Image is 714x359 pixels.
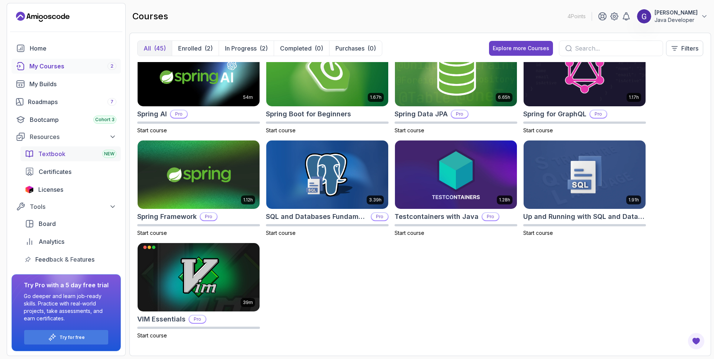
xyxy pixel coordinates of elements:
span: Start course [523,230,553,236]
a: Try for free [59,334,85,340]
button: Try for free [24,330,109,345]
div: (2) [205,44,213,53]
button: Open Feedback Button [687,332,705,350]
a: textbook [20,146,121,161]
span: Feedback & Features [35,255,94,264]
p: 54m [243,94,253,100]
img: jetbrains icon [25,186,34,193]
h2: SQL and Databases Fundamentals [266,211,368,222]
h2: VIM Essentials [137,314,186,324]
button: Resources [12,130,121,143]
p: Pro [482,213,499,220]
div: My Builds [29,80,116,88]
img: Spring Data JPA card [395,38,517,107]
button: All(45) [138,41,172,56]
span: Analytics [39,237,64,246]
h2: Up and Running with SQL and Databases [523,211,646,222]
p: 3.39h [369,197,382,203]
p: Go deeper and learn job-ready skills. Practice with real-world projects, take assessments, and ea... [24,292,109,322]
div: Bootcamp [30,115,116,124]
span: Licenses [38,185,63,194]
p: 4 Points [567,13,586,20]
span: Start course [137,332,167,339]
h2: Spring Framework [137,211,197,222]
h2: Spring Data JPA [395,109,448,119]
a: board [20,216,121,231]
img: Spring for GraphQL card [524,38,646,107]
img: Testcontainers with Java card [395,140,517,209]
span: Board [39,219,56,228]
span: 2 [110,63,113,69]
p: Pro [372,213,388,220]
a: Landing page [16,11,70,23]
img: Up and Running with SQL and Databases card [524,140,646,209]
div: My Courses [29,62,116,71]
p: 1.17h [629,94,639,100]
p: 1.67h [370,94,382,100]
span: Start course [523,127,553,133]
p: Filters [681,44,698,53]
div: Resources [30,132,116,141]
img: user profile image [637,9,651,23]
h2: Testcontainers with Java [395,211,479,222]
p: Purchases [335,44,364,53]
span: Textbook [38,149,65,158]
h2: Spring AI [137,109,167,119]
input: Search... [575,44,657,53]
div: Roadmaps [28,97,116,106]
p: Pro [451,110,468,118]
p: 6.65h [498,94,510,100]
button: Explore more Courses [489,41,553,56]
p: 1.28h [499,197,510,203]
a: roadmaps [12,94,121,109]
button: Filters [666,41,703,56]
span: Start course [395,230,424,236]
h2: Spring Boot for Beginners [266,109,351,119]
h2: Spring for GraphQL [523,109,586,119]
span: Start course [395,127,424,133]
p: Completed [280,44,312,53]
p: In Progress [225,44,257,53]
button: user profile image[PERSON_NAME]Java Developer [637,9,708,24]
span: 7 [110,99,113,105]
span: Start course [266,230,296,236]
img: Spring Framework card [138,140,260,209]
button: Tools [12,200,121,213]
span: Cohort 3 [95,117,115,123]
div: (2) [260,44,268,53]
img: Spring Boot for Beginners card [266,38,388,107]
span: Start course [137,127,167,133]
a: feedback [20,252,121,267]
img: VIM Essentials card [138,243,260,311]
span: Start course [137,230,167,236]
p: Java Developer [654,16,698,24]
a: licenses [20,182,121,197]
h2: courses [132,10,168,22]
p: Pro [171,110,187,118]
div: Explore more Courses [493,45,549,52]
p: Enrolled [178,44,202,53]
p: Pro [590,110,607,118]
a: courses [12,59,121,74]
div: (45) [154,44,166,53]
a: home [12,41,121,56]
button: Completed(0) [274,41,329,56]
div: Home [30,44,116,53]
div: (0) [315,44,323,53]
a: certificates [20,164,121,179]
a: bootcamp [12,112,121,127]
a: builds [12,77,121,91]
img: Spring AI card [138,38,260,107]
p: Pro [200,213,217,220]
button: In Progress(2) [219,41,274,56]
p: [PERSON_NAME] [654,9,698,16]
span: Certificates [39,167,71,176]
p: All [144,44,151,53]
button: Enrolled(2) [172,41,219,56]
span: NEW [104,151,115,157]
span: Start course [266,127,296,133]
p: Pro [189,316,206,323]
p: 1.91h [628,197,639,203]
